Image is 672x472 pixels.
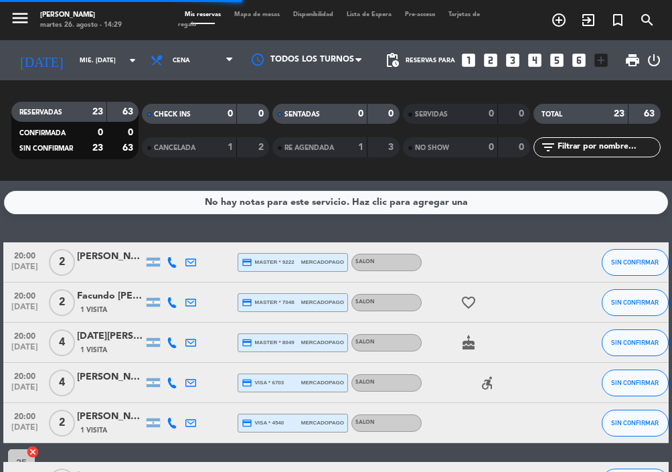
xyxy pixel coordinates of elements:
[610,12,626,28] i: turned_in_not
[398,11,442,17] span: Pre-acceso
[489,109,494,119] strong: 0
[624,52,641,68] span: print
[258,143,266,152] strong: 2
[258,109,266,119] strong: 0
[19,109,62,116] span: RESERVADAS
[8,383,41,398] span: [DATE]
[242,337,252,348] i: credit_card
[580,12,596,28] i: exit_to_app
[284,111,320,118] span: SENTADAS
[592,52,610,69] i: add_box
[355,380,375,385] span: SALON
[388,143,396,152] strong: 3
[611,339,659,346] span: SIN CONFIRMAR
[242,297,252,308] i: credit_card
[602,329,669,356] button: SIN CONFIRMAR
[646,52,662,68] i: power_settings_new
[92,107,103,116] strong: 23
[406,57,455,64] span: Reservas para
[178,11,228,17] span: Mis reservas
[355,420,375,425] span: SALON
[284,145,334,151] span: RE AGENDADA
[122,143,136,153] strong: 63
[228,143,233,152] strong: 1
[8,343,41,358] span: [DATE]
[611,258,659,266] span: SIN CONFIRMAR
[40,20,122,30] div: martes 26. agosto - 14:29
[154,111,191,118] span: CHECK INS
[49,329,75,356] span: 4
[242,378,284,388] span: visa * 6703
[8,423,41,439] span: [DATE]
[384,52,400,68] span: pending_actions
[358,143,363,152] strong: 1
[286,11,340,17] span: Disponibilidad
[80,425,107,436] span: 1 Visita
[242,297,295,308] span: master * 7048
[489,143,494,152] strong: 0
[301,298,344,307] span: mercadopago
[460,295,477,311] i: favorite_border
[482,52,499,69] i: looks_two
[611,419,659,426] span: SIN CONFIRMAR
[242,257,252,268] i: credit_card
[460,52,477,69] i: looks_one
[355,339,375,345] span: SALON
[301,418,344,427] span: mercadopago
[301,338,344,347] span: mercadopago
[8,262,41,278] span: [DATE]
[570,52,588,69] i: looks_6
[77,409,144,424] div: [PERSON_NAME]
[242,418,284,428] span: visa * 4540
[355,299,375,305] span: SALON
[460,335,477,351] i: cake
[602,370,669,396] button: SIN CONFIRMAR
[8,368,41,383] span: 20:00
[49,410,75,437] span: 2
[301,258,344,266] span: mercadopago
[358,109,363,119] strong: 0
[556,140,660,155] input: Filtrar por nombre...
[301,378,344,387] span: mercadopago
[526,52,543,69] i: looks_4
[77,289,144,304] div: Facundo [PERSON_NAME]
[77,249,144,264] div: [PERSON_NAME]
[19,145,73,152] span: SIN CONFIRMAR
[551,12,567,28] i: add_circle_outline
[355,259,375,264] span: SALON
[388,109,396,119] strong: 0
[154,145,195,151] span: CANCELADA
[8,327,41,343] span: 20:00
[228,11,286,17] span: Mapa de mesas
[519,143,527,152] strong: 0
[415,145,449,151] span: NO SHOW
[540,139,556,155] i: filter_list
[80,345,107,356] span: 1 Visita
[80,305,107,315] span: 1 Visita
[611,299,659,306] span: SIN CONFIRMAR
[611,379,659,386] span: SIN CONFIRMAR
[639,12,655,28] i: search
[479,375,495,391] i: accessible_forward
[173,57,190,64] span: Cena
[19,130,66,137] span: CONFIRMADA
[49,370,75,396] span: 4
[415,111,448,118] span: SERVIDAS
[128,128,136,137] strong: 0
[602,289,669,316] button: SIN CONFIRMAR
[77,329,144,344] div: [DATE][PERSON_NAME]
[77,370,144,385] div: [PERSON_NAME]
[49,249,75,276] span: 2
[242,337,295,348] span: master * 8049
[205,195,468,210] div: No hay notas para este servicio. Haz clic para agregar una
[40,10,122,20] div: [PERSON_NAME]
[228,109,233,119] strong: 0
[340,11,398,17] span: Lista de Espera
[26,445,39,459] i: cancel
[8,303,41,318] span: [DATE]
[98,128,103,137] strong: 0
[242,257,295,268] span: master * 9222
[10,8,30,28] i: menu
[644,109,657,119] strong: 63
[10,47,73,74] i: [DATE]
